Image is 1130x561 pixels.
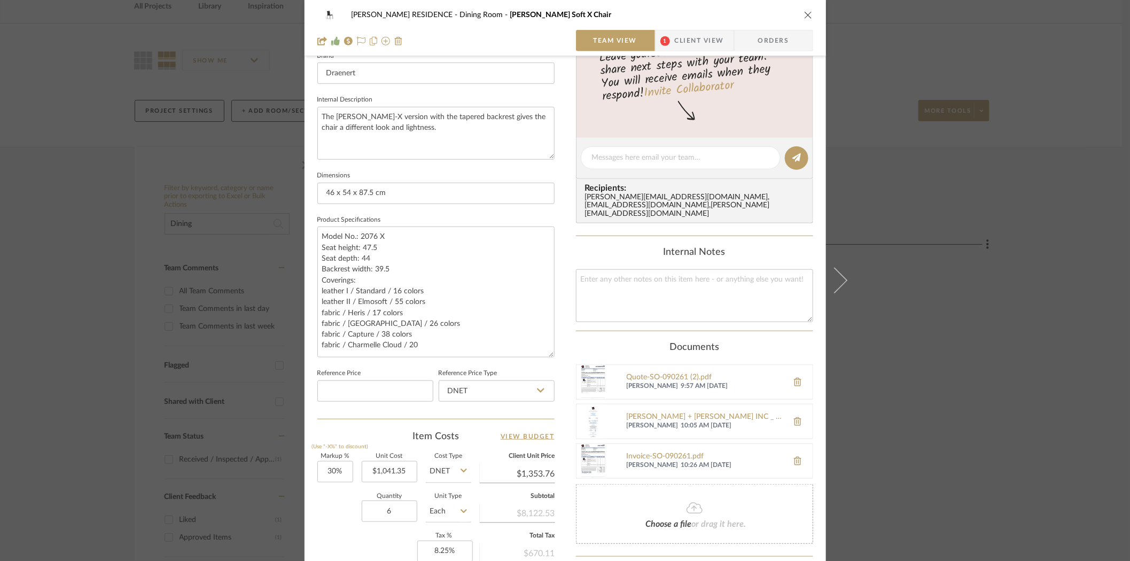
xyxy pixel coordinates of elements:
[681,422,783,430] span: 10:05 AM [DATE]
[426,494,471,499] label: Unit Type
[746,30,801,51] span: Orders
[480,454,555,459] label: Client Unit Price
[627,413,783,422] a: [PERSON_NAME] + [PERSON_NAME] INC _ Online Receipt (dep. not incl. tariffs).pdf
[675,30,724,51] span: Client View
[574,34,814,106] div: Leave yourself a note here or share next steps with your team. You will receive emails when they ...
[594,30,637,51] span: Team View
[362,454,417,459] label: Unit Cost
[317,4,343,26] img: 3a204029-b198-419f-8092-263cdf17cc7b_48x40.jpg
[585,183,808,193] span: Recipients:
[576,342,813,354] div: Documents
[681,461,783,470] span: 10:26 AM [DATE]
[426,454,471,459] label: Cost Type
[317,63,555,84] input: Enter Brand
[576,365,611,399] img: Quote-SO-090261 (2).pdf
[352,11,460,19] span: [PERSON_NAME] RESIDENCE
[394,37,403,45] img: Remove from project
[362,494,417,499] label: Quantity
[460,11,510,19] span: Dining Room
[585,193,808,219] div: [PERSON_NAME][EMAIL_ADDRESS][DOMAIN_NAME] , [EMAIL_ADDRESS][DOMAIN_NAME] , [PERSON_NAME][EMAIL_AD...
[627,461,679,470] span: [PERSON_NAME]
[627,453,783,461] a: Invoice-SO-090261.pdf
[480,494,555,499] label: Subtotal
[627,373,783,382] a: Quote-SO-090261 (2).pdf
[510,11,612,19] span: [PERSON_NAME] Soft X Chair
[439,371,497,376] label: Reference Price Type
[692,520,746,528] span: or drag it here.
[317,53,334,59] label: Brand
[576,247,813,259] div: Internal Notes
[317,173,350,178] label: Dimensions
[317,430,555,443] div: Item Costs
[480,533,555,539] label: Total Tax
[627,382,679,391] span: [PERSON_NAME]
[643,76,734,103] a: Invite Collaborator
[417,533,471,539] label: Tax %
[317,217,381,223] label: Product Specifications
[576,444,611,478] img: Invoice-SO-090261.pdf
[804,10,813,20] button: close
[576,404,611,439] img: SCOTT + COONER INC _ Online Receipt (dep. not incl. tariffs).pdf
[681,382,783,391] span: 9:57 AM [DATE]
[317,454,353,459] label: Markup %
[317,183,555,204] input: Enter the dimensions of this item
[501,430,555,443] a: View Budget
[646,520,692,528] span: Choose a file
[317,97,373,103] label: Internal Description
[627,422,679,430] span: [PERSON_NAME]
[480,503,555,522] div: $8,122.53
[660,36,670,46] span: 1
[317,371,361,376] label: Reference Price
